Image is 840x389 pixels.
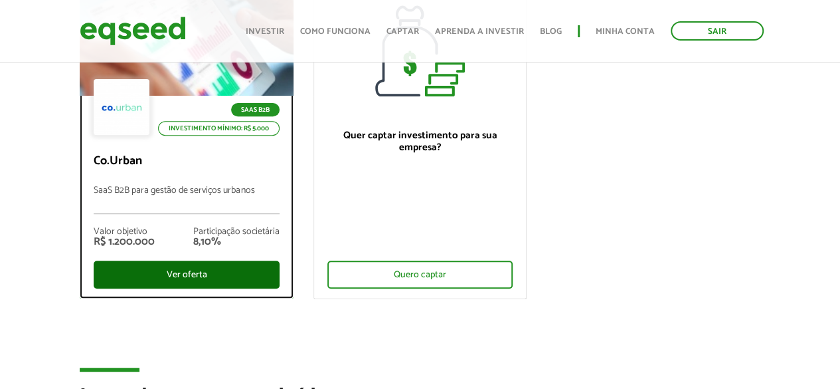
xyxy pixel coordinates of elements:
p: Investimento mínimo: R$ 5.000 [158,121,280,136]
a: Aprenda a investir [435,27,524,36]
div: R$ 1.200.000 [94,237,155,247]
a: Investir [246,27,284,36]
p: SaaS B2B [231,103,280,116]
a: Minha conta [596,27,655,36]
img: EqSeed [80,13,186,49]
a: Sair [671,21,764,41]
a: Captar [386,27,419,36]
p: SaaS B2B para gestão de serviços urbanos [94,186,279,214]
div: Valor objetivo [94,227,155,237]
div: Participação societária [193,227,280,237]
a: Como funciona [300,27,371,36]
p: Co.Urban [94,154,279,169]
p: Quer captar investimento para sua empresa? [327,130,513,154]
div: Quero captar [327,261,513,289]
div: Ver oferta [94,261,279,289]
a: Blog [540,27,562,36]
div: 8,10% [193,237,280,247]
